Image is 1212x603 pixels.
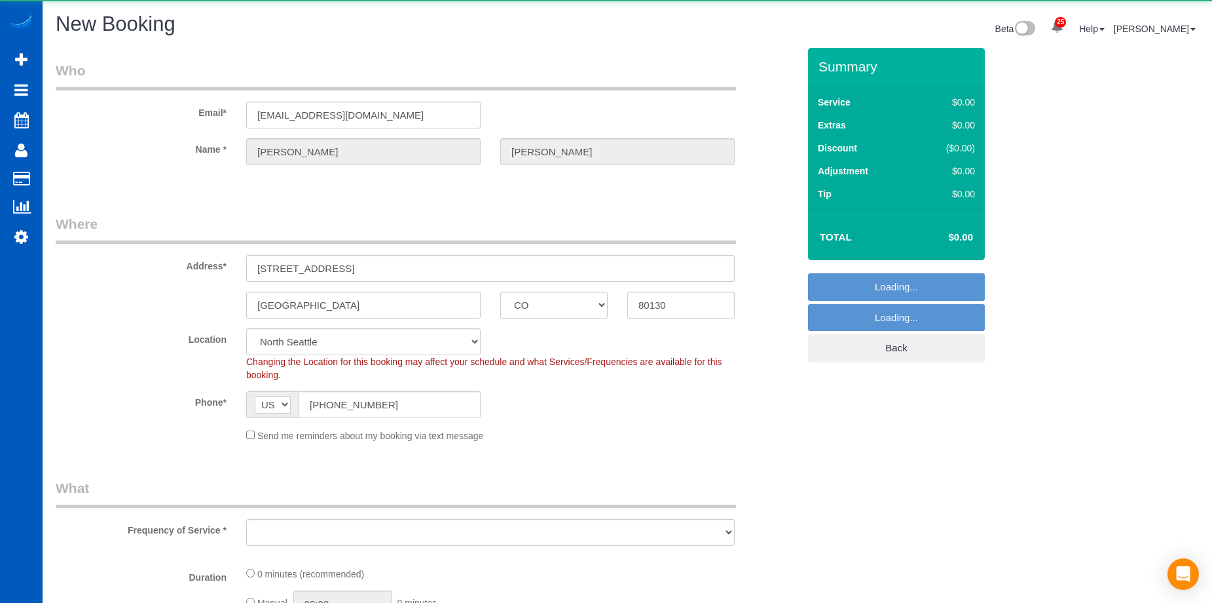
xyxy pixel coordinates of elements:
h4: $0.00 [909,232,973,243]
a: Back [808,334,985,362]
label: Name * [46,138,236,156]
input: Email* [246,102,481,128]
label: Address* [46,255,236,273]
label: Service [818,96,851,109]
a: [PERSON_NAME] [1114,24,1196,34]
a: Beta [995,24,1036,34]
label: Phone* [46,391,236,409]
strong: Total [820,231,852,243]
div: $0.00 [919,187,975,201]
input: City* [246,292,481,319]
input: First Name* [246,138,481,165]
input: Last Name* [500,138,735,165]
span: New Booking [56,12,175,35]
span: 0 minutes (recommended) [257,569,364,579]
h3: Summary [818,59,978,74]
label: Adjustment [818,165,868,178]
input: Phone* [299,391,481,418]
legend: Where [56,214,736,244]
div: Open Intercom Messenger [1167,558,1199,590]
input: Zip Code* [627,292,735,319]
span: 25 [1055,17,1066,28]
img: New interface [1014,21,1035,38]
label: Discount [818,142,857,155]
span: Changing the Location for this booking may affect your schedule and what Services/Frequencies are... [246,357,722,380]
img: Automaid Logo [8,13,34,31]
label: Duration [46,566,236,584]
div: $0.00 [919,165,975,178]
label: Location [46,328,236,346]
div: $0.00 [919,119,975,132]
label: Tip [818,187,832,201]
div: ($0.00) [919,142,975,155]
div: $0.00 [919,96,975,109]
label: Extras [818,119,846,132]
label: Email* [46,102,236,119]
label: Frequency of Service * [46,519,236,537]
legend: Who [56,61,736,90]
a: Help [1079,24,1105,34]
legend: What [56,478,736,508]
span: Send me reminders about my booking via text message [257,431,484,441]
a: 25 [1044,13,1070,42]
